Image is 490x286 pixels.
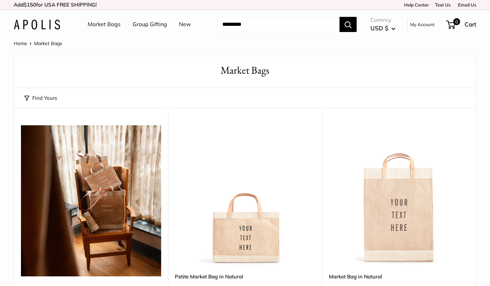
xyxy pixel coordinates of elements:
button: Find Yours [24,93,57,103]
img: Our latest collection comes to life at UK's Estelle Manor, where winter mornings glow and the hol... [21,125,161,276]
a: New [179,19,191,30]
img: Market Bag in Natural [329,125,469,266]
a: Petite Market Bag in NaturalPetite Market Bag in Natural [175,125,315,266]
img: Apolis [14,20,60,30]
img: Petite Market Bag in Natural [175,125,315,266]
a: Market Bag in NaturalMarket Bag in Natural [329,125,469,266]
span: USD $ [370,24,388,32]
button: Search [339,17,357,32]
span: Currency [370,15,396,25]
span: $150 [24,1,36,8]
a: Text Us [435,2,450,8]
a: Email Us [456,2,476,8]
span: Cart [465,21,476,28]
h1: Market Bags [24,63,466,78]
span: 0 [453,18,460,25]
input: Search... [217,17,339,32]
a: Help Center [402,2,429,8]
a: Petite Market Bag in Natural [175,273,315,280]
a: 0 Cart [447,19,476,30]
a: My Account [410,20,435,29]
span: Market Bags [34,40,62,46]
a: Group Gifting [133,19,167,30]
nav: Breadcrumb [14,39,62,48]
a: Market Bag in Natural [329,273,469,280]
a: Market Bags [88,19,121,30]
a: Home [14,40,27,46]
button: USD $ [370,23,396,34]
